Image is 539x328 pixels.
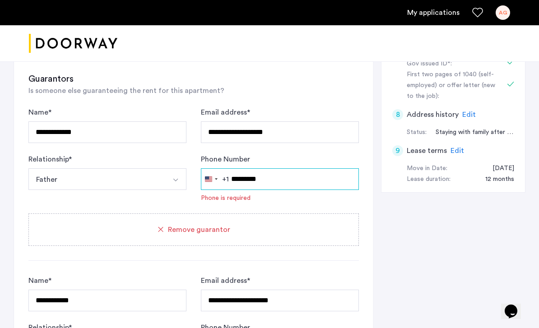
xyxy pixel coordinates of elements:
[427,127,514,138] div: Staying with family after previous lease ended
[201,154,250,165] label: Phone Number
[29,27,117,60] a: Cazamio logo
[407,69,498,102] div: First two pages of 1040 (self-employed) or offer letter (new to the job):
[472,7,483,18] a: Favorites
[29,27,117,60] img: logo
[165,168,186,190] button: Select option
[28,154,72,165] label: Relationship *
[407,7,460,18] a: My application
[222,174,229,185] div: +1
[451,147,464,154] span: Edit
[407,127,427,138] div: Status:
[407,109,459,120] h5: Address history
[407,145,447,156] h5: Lease terms
[392,145,403,156] div: 9
[172,176,179,184] img: arrow
[201,169,229,189] button: Selected country
[501,292,530,319] iframe: chat widget
[28,87,224,94] span: Is someone else guaranteeing the rent for this apartment?
[407,59,498,69] div: Gov issued ID*:
[201,275,250,286] label: Email address *
[168,224,230,235] span: Remove guarantor
[201,194,251,203] div: Phone is required
[201,107,250,118] label: Email address *
[392,109,403,120] div: 8
[476,174,514,185] div: 12 months
[496,5,510,20] div: AG
[462,111,476,118] span: Edit
[407,174,451,185] div: Lease duration:
[28,73,359,85] h3: Guarantors
[28,107,51,118] label: Name *
[407,163,447,174] div: Move in Date:
[28,168,165,190] button: Select option
[483,163,514,174] div: 09/30/2025
[28,275,51,286] label: Name *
